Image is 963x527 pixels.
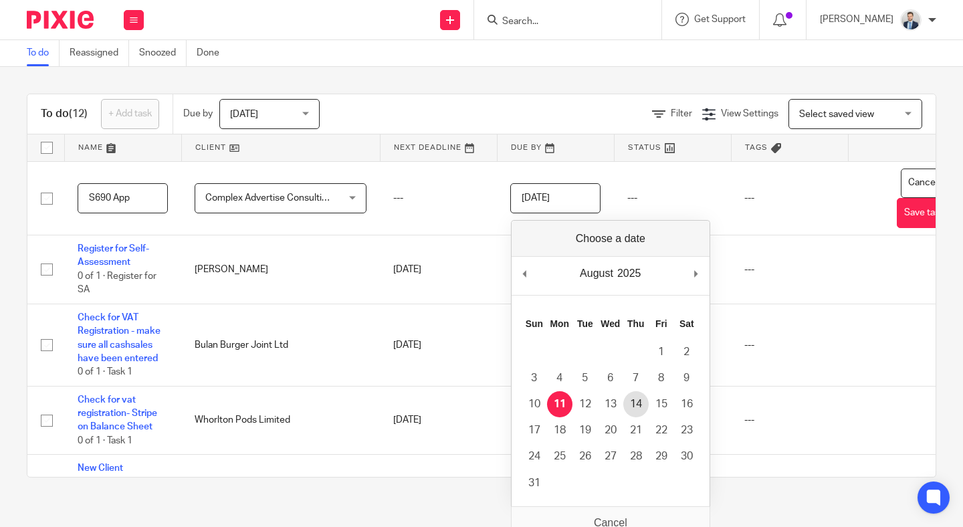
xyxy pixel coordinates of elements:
button: 25 [547,443,572,469]
a: Reassigned [70,40,129,66]
td: Bulan Burger Joint Ltd [181,304,380,386]
span: (12) [69,108,88,119]
abbr: Sunday [526,318,543,329]
button: 10 [522,391,547,417]
button: 3 [522,365,547,391]
button: 12 [572,391,598,417]
abbr: Monday [550,318,569,329]
button: Save task [897,198,952,228]
button: 22 [649,417,674,443]
button: 14 [623,391,649,417]
td: [DATE] [380,386,497,455]
a: Snoozed [139,40,187,66]
span: [DATE] [230,110,258,119]
abbr: Wednesday [601,318,620,329]
button: 18 [547,417,572,443]
button: 29 [649,443,674,469]
button: 6 [598,365,623,391]
div: --- [744,413,835,427]
input: Use the arrow keys to pick a date [510,183,601,213]
div: --- [744,263,835,276]
button: 27 [598,443,623,469]
a: + Add task [101,99,159,129]
p: [PERSON_NAME] [820,13,893,26]
td: [DATE] [380,304,497,386]
p: Due by [183,107,213,120]
h1: To do [41,107,88,121]
button: 15 [649,391,674,417]
span: Filter [671,109,692,118]
span: Complex Advertise Consulting Limited [205,193,366,203]
td: [DATE] [380,235,497,304]
button: 7 [623,365,649,391]
button: 17 [522,417,547,443]
button: 11 [547,391,572,417]
abbr: Saturday [679,318,694,329]
td: --- [731,161,848,235]
button: 13 [598,391,623,417]
button: 24 [522,443,547,469]
span: 0 of 1 · Task 1 [78,367,132,377]
span: Get Support [694,15,746,24]
button: 1 [649,339,674,365]
button: 8 [649,365,674,391]
td: Whorlton Pods Limited [181,386,380,455]
button: 5 [572,365,598,391]
div: --- [744,338,835,352]
button: 4 [547,365,572,391]
a: Done [197,40,229,66]
span: 0 of 1 · Register for SA [78,272,156,295]
img: Pixie [27,11,94,29]
button: 23 [674,417,700,443]
span: Select saved view [799,110,874,119]
div: August [578,263,615,284]
button: 9 [674,365,700,391]
button: 20 [598,417,623,443]
button: 30 [674,443,700,469]
button: 21 [623,417,649,443]
img: LinkedIn%20Profile.jpeg [900,9,922,31]
div: 2025 [615,263,643,284]
button: 28 [623,443,649,469]
a: Check for VAT Registration - make sure all cashsales have been entered [78,313,160,363]
button: 26 [572,443,598,469]
button: Cancel [901,169,945,199]
a: New Client Onboarding [78,463,128,486]
span: View Settings [721,109,778,118]
td: --- [380,161,497,235]
button: Previous Month [518,263,532,284]
a: To do [27,40,60,66]
a: Check for vat registration- Stripe on Balance Sheet [78,395,157,432]
button: 19 [572,417,598,443]
button: 31 [522,470,547,496]
input: Search [501,16,621,28]
abbr: Friday [655,318,667,329]
abbr: Thursday [627,318,644,329]
td: --- [614,161,731,235]
input: Task name [78,183,168,213]
a: Register for Self-Assessment [78,244,149,267]
span: Tags [745,144,768,151]
abbr: Tuesday [577,318,593,329]
button: 2 [674,339,700,365]
td: [PERSON_NAME] [181,235,380,304]
button: Next Month [689,263,703,284]
button: 16 [674,391,700,417]
span: 0 of 1 · Task 1 [78,436,132,445]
